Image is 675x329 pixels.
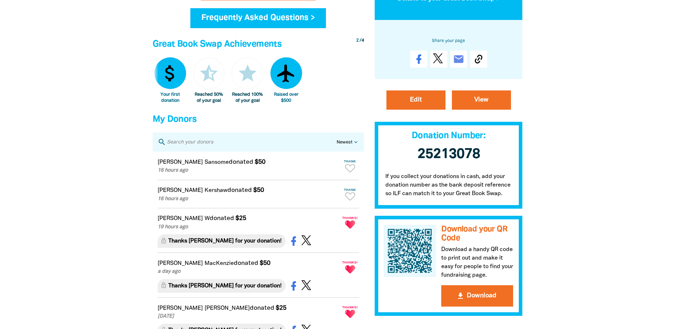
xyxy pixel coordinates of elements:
div: Raised over $500 [270,92,302,104]
div: Reached 50% of your goal [193,92,225,104]
p: If you collect your donations in cash, add your donation number as the bank deposit reference so ... [375,165,523,209]
a: Edit [386,90,445,110]
p: [DATE] [158,313,340,320]
i: Only the donor can see this message [162,237,168,245]
i: email [453,53,464,65]
span: 2 [356,38,359,43]
em: [PERSON_NAME] [158,261,203,266]
p: 19 hours ago [158,223,340,231]
input: Search your donors [166,137,337,147]
a: View [452,90,511,110]
button: Thank [341,157,359,175]
em: Sansome [205,160,229,165]
em: [PERSON_NAME] [158,188,203,193]
button: Copy Link [470,51,487,68]
em: [PERSON_NAME] [205,306,250,311]
em: [PERSON_NAME] [158,160,203,165]
i: star_half [198,63,220,84]
i: search [158,138,166,146]
em: W [205,216,210,221]
span: donated [234,260,258,266]
i: airplanemode_active [275,63,297,84]
div: Your first donation [154,92,186,104]
em: [PERSON_NAME] [158,306,203,311]
div: Thanks [PERSON_NAME] for your donation! [158,234,286,248]
em: $25 [236,215,246,221]
a: Share [410,51,427,68]
p: a day ago [158,268,340,276]
div: Thanks [PERSON_NAME] for your donation! [158,279,286,293]
span: My Donors [153,115,196,124]
em: $50 [260,260,270,266]
p: 16 hours ago [158,195,340,203]
span: donated [210,215,234,221]
h3: Download your QR Code [441,225,513,242]
span: Thank [341,188,359,192]
button: get_appDownload [441,285,513,307]
em: $50 [253,187,264,193]
h4: Great Book Swap Achievements [153,37,364,52]
a: email [450,51,467,68]
span: donated [227,187,252,193]
span: Donation Number: [412,132,485,140]
em: [PERSON_NAME] [158,216,203,221]
span: Thank [341,160,359,163]
em: Kershaw [205,188,227,193]
i: get_app [456,292,465,300]
span: donated [250,305,274,311]
span: 25213078 [417,148,480,161]
div: / 4 [356,37,364,44]
span: donated [229,159,253,165]
a: Post [430,51,447,68]
h6: Share your page [386,37,511,45]
i: Only the donor can see this message [162,282,168,290]
i: star [237,63,258,84]
a: Frequently Asked Questions > [190,8,326,28]
em: MacKenzie [205,261,234,266]
p: 16 hours ago [158,167,340,174]
div: Reached 100% of your goal [232,92,263,104]
img: QR Code for Our Great Book Swap at the State Library of South Australia [384,225,436,277]
em: $50 [255,159,265,165]
button: Thank [341,185,359,203]
i: attach_money [159,63,181,84]
em: $25 [276,305,286,311]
